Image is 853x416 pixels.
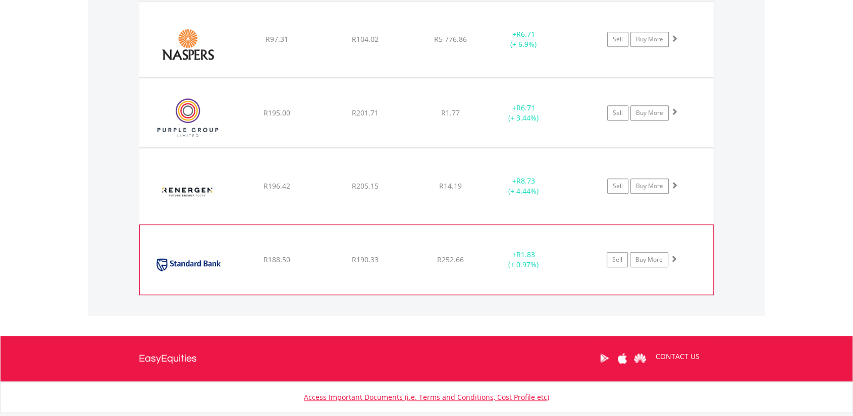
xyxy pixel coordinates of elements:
a: Sell [607,252,628,267]
a: EasyEquities [139,336,197,381]
span: R196.42 [263,181,290,191]
img: EQU.ZA.SBK.png [145,237,232,292]
a: Buy More [630,252,668,267]
a: CONTACT US [649,342,707,371]
span: R201.71 [352,108,379,117]
a: Buy More [630,32,669,47]
img: EQU.ZA.NPN.png [144,14,231,75]
a: Sell [607,105,628,121]
div: + (+ 3.44%) [486,103,562,123]
span: R14.19 [439,181,462,191]
a: Access Important Documents (i.e. Terms and Conditions, Cost Profile etc) [304,392,549,402]
a: Buy More [630,105,669,121]
a: Apple [613,342,631,374]
div: + (+ 4.44%) [486,176,562,196]
img: EQU.ZA.REN.png [144,161,231,221]
span: R6.71 [516,29,535,39]
img: EQU.ZA.PPE.png [144,91,231,145]
span: R6.71 [516,103,535,112]
a: Sell [607,179,628,194]
span: R205.15 [352,181,379,191]
a: Google Play [596,342,613,374]
span: R104.02 [352,34,379,44]
span: R195.00 [263,108,290,117]
span: R5 776.86 [434,34,467,44]
span: R188.50 [263,255,290,264]
span: R1.83 [516,250,535,259]
a: Sell [607,32,628,47]
a: Buy More [630,179,669,194]
div: + (+ 6.9%) [486,29,562,49]
span: R190.33 [352,255,379,264]
span: R1.77 [441,108,460,117]
span: R97.31 [265,34,288,44]
span: R252.66 [437,255,464,264]
span: R8.73 [516,176,535,186]
a: Huawei [631,342,649,374]
div: + (+ 0.97%) [486,250,561,270]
